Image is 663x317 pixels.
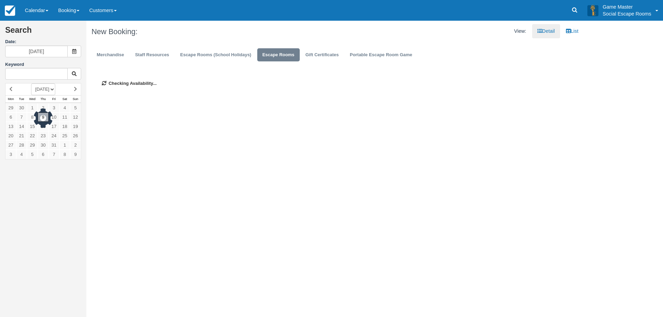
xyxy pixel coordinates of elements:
[92,48,129,62] a: Merchandise
[92,70,578,97] div: Checking Availability...
[532,24,560,38] a: Detail
[5,6,15,16] img: checkfront-main-nav-mini-logo.png
[5,39,81,45] label: Date:
[509,24,531,38] li: View:
[5,62,24,67] label: Keyword
[603,10,651,17] p: Social Escape Rooms
[561,24,584,38] a: List
[92,28,330,36] h1: New Booking:
[175,48,257,62] a: Escape Rooms (School Holidays)
[587,5,598,16] img: A3
[5,26,81,39] h2: Search
[38,112,48,122] a: 9
[130,48,174,62] a: Staff Resources
[67,68,81,80] button: Keyword Search
[257,48,300,62] a: Escape Rooms
[603,3,651,10] p: Game Master
[345,48,417,62] a: Portable Escape Room Game
[300,48,344,62] a: Gift Certificates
